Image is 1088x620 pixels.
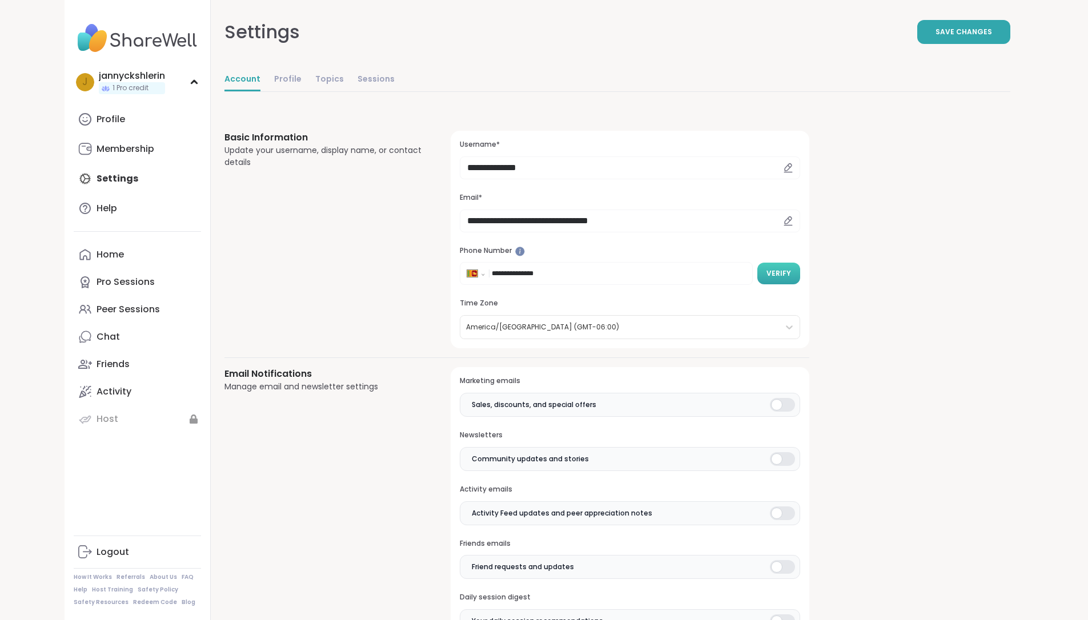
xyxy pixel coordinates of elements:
[74,538,201,566] a: Logout
[97,276,155,288] div: Pro Sessions
[97,248,124,261] div: Home
[82,75,87,90] span: j
[460,485,800,494] h3: Activity emails
[460,593,800,602] h3: Daily session digest
[74,135,201,163] a: Membership
[117,573,145,581] a: Referrals
[460,140,800,150] h3: Username*
[224,18,300,46] div: Settings
[472,400,596,410] span: Sales, discounts, and special offers
[74,378,201,405] a: Activity
[936,27,992,37] span: Save Changes
[757,263,800,284] button: Verify
[150,573,177,581] a: About Us
[74,296,201,323] a: Peer Sessions
[358,69,395,91] a: Sessions
[138,586,178,594] a: Safety Policy
[97,385,131,398] div: Activity
[460,376,800,386] h3: Marketing emails
[97,303,160,316] div: Peer Sessions
[515,247,525,256] iframe: Spotlight
[74,598,129,606] a: Safety Resources
[97,546,129,558] div: Logout
[74,195,201,222] a: Help
[74,586,87,594] a: Help
[274,69,302,91] a: Profile
[182,598,195,606] a: Blog
[224,131,424,144] h3: Basic Information
[97,143,154,155] div: Membership
[97,358,130,371] div: Friends
[472,454,589,464] span: Community updates and stories
[133,598,177,606] a: Redeem Code
[97,113,125,126] div: Profile
[460,539,800,549] h3: Friends emails
[99,70,165,82] div: jannyckshlerin
[766,268,791,279] span: Verify
[472,562,574,572] span: Friend requests and updates
[472,508,652,518] span: Activity Feed updates and peer appreciation notes
[315,69,344,91] a: Topics
[74,106,201,133] a: Profile
[74,323,201,351] a: Chat
[460,299,800,308] h3: Time Zone
[182,573,194,581] a: FAQ
[917,20,1010,44] button: Save Changes
[74,573,112,581] a: How It Works
[97,202,117,215] div: Help
[97,331,120,343] div: Chat
[74,268,201,296] a: Pro Sessions
[224,381,424,393] div: Manage email and newsletter settings
[113,83,148,93] span: 1 Pro credit
[224,69,260,91] a: Account
[460,246,800,256] h3: Phone Number
[224,367,424,381] h3: Email Notifications
[74,351,201,378] a: Friends
[74,18,201,58] img: ShareWell Nav Logo
[74,241,201,268] a: Home
[224,144,424,168] div: Update your username, display name, or contact details
[460,430,800,440] h3: Newsletters
[74,405,201,433] a: Host
[460,193,800,203] h3: Email*
[97,413,118,425] div: Host
[92,586,133,594] a: Host Training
